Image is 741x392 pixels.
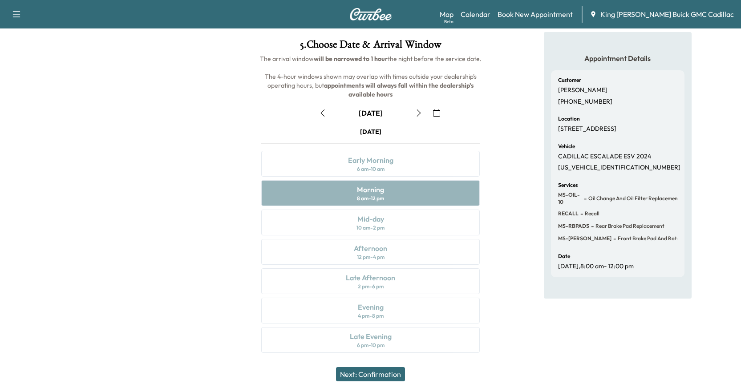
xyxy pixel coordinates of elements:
img: Curbee Logo [349,8,392,20]
span: Recall [583,210,599,217]
p: [PERSON_NAME] [558,86,607,94]
b: will be narrowed to 1 hour [314,55,388,63]
h1: 5 . Choose Date & Arrival Window [254,39,487,54]
span: MS-RBPADS [558,222,589,230]
span: Front Brake Pad and Rotor [616,235,682,242]
h6: Location [558,116,580,121]
span: - [582,194,587,203]
span: Rear Brake Pad Replacement [594,222,664,230]
button: Next: Confirmation [336,367,405,381]
h6: Date [558,254,570,259]
span: MS-[PERSON_NAME] [558,235,611,242]
span: Oil Change and Oil Filter Replacement - 10 Qt (w/ Rotation) [587,195,719,202]
a: Book New Appointment [498,9,573,20]
span: - [611,234,616,243]
h6: Customer [558,77,581,83]
span: - [589,222,594,230]
p: [STREET_ADDRESS] [558,125,616,133]
p: [US_VEHICLE_IDENTIFICATION_NUMBER] [558,164,680,172]
span: The arrival window the night before the service date. The 4-hour windows shown may overlap with t... [260,55,482,98]
span: RECALL [558,210,579,217]
a: MapBeta [440,9,454,20]
span: MS-OIL-10 [558,191,583,206]
p: [DATE] , 8:00 am - 12:00 pm [558,263,634,271]
h6: Vehicle [558,144,575,149]
a: Calendar [461,9,490,20]
div: [DATE] [360,127,381,136]
h5: Appointment Details [551,53,684,63]
h6: Services [558,182,578,188]
span: King [PERSON_NAME] Buick GMC Cadillac [600,9,734,20]
div: Beta [444,18,454,25]
p: CADILLAC ESCALADE ESV 2024 [558,153,651,161]
p: [PHONE_NUMBER] [558,98,612,106]
b: appointments will always fall within the dealership's available hours [324,81,475,98]
div: [DATE] [359,108,383,118]
span: - [579,209,583,218]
